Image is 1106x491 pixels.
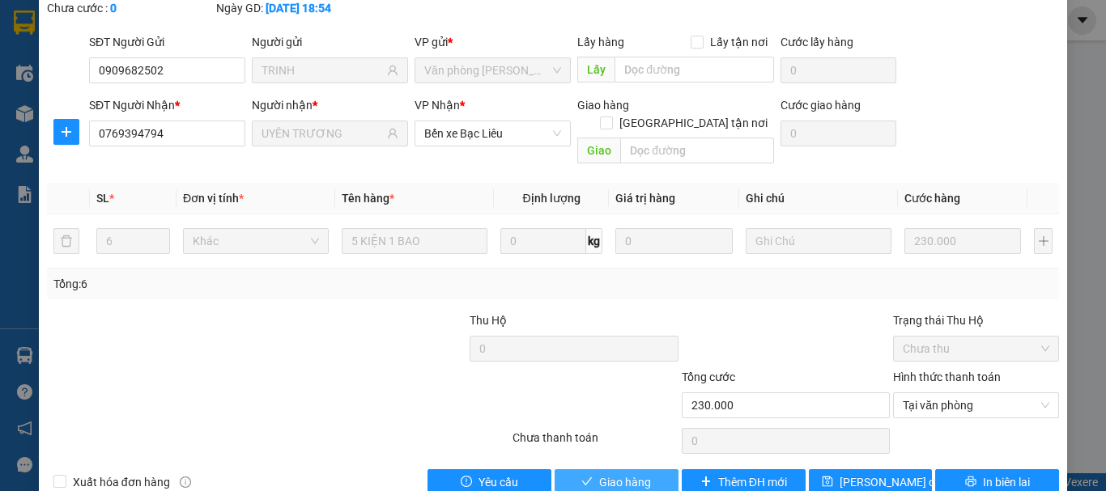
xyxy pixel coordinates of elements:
[615,57,774,83] input: Dọc đường
[193,229,319,253] span: Khác
[461,476,472,489] span: exclamation-circle
[577,99,629,112] span: Giao hàng
[718,473,787,491] span: Thêm ĐH mới
[89,33,245,51] div: SĐT Người Gửi
[904,228,1021,254] input: 0
[893,370,1001,383] label: Hình thức thanh toán
[53,228,79,254] button: delete
[252,96,408,114] div: Người nhận
[822,476,833,489] span: save
[266,2,331,15] b: [DATE] 18:54
[781,99,861,112] label: Cước giao hàng
[53,275,428,293] div: Tổng: 6
[66,473,177,491] span: Xuất hóa đơn hàng
[252,33,408,51] div: Người gửi
[893,311,1059,329] div: Trạng thái Thu Hộ
[781,57,896,83] input: Cước lấy hàng
[904,192,960,205] span: Cước hàng
[262,125,384,142] input: Tên người nhận
[342,192,394,205] span: Tên hàng
[424,121,561,146] span: Bến xe Bạc Liêu
[470,314,507,327] span: Thu Hộ
[613,114,774,132] span: [GEOGRAPHIC_DATA] tận nơi
[262,61,384,79] input: Tên người gửi
[781,121,896,146] input: Cước giao hàng
[53,119,79,145] button: plus
[586,228,602,254] span: kg
[983,473,1030,491] span: In biên lai
[424,58,561,83] span: Văn phòng Hồ Chí Minh
[183,192,244,205] span: Đơn vị tính
[479,473,518,491] span: Yêu cầu
[342,228,487,254] input: VD: Bàn, Ghế
[415,99,460,112] span: VP Nhận
[746,228,891,254] input: Ghi Chú
[110,2,117,15] b: 0
[415,33,571,51] div: VP gửi
[840,473,993,491] span: [PERSON_NAME] chuyển hoàn
[965,476,976,489] span: printer
[89,96,245,114] div: SĐT Người Nhận
[704,33,774,51] span: Lấy tận nơi
[781,36,853,49] label: Cước lấy hàng
[96,192,109,205] span: SL
[1034,228,1053,254] button: plus
[387,65,398,76] span: user
[903,393,1049,417] span: Tại văn phòng
[700,476,712,489] span: plus
[180,476,191,488] span: info-circle
[522,192,580,205] span: Định lượng
[615,228,732,254] input: 0
[577,36,624,49] span: Lấy hàng
[903,337,1049,361] span: Chưa thu
[577,57,615,83] span: Lấy
[739,183,898,214] th: Ghi chú
[54,125,79,138] span: plus
[599,473,651,491] span: Giao hàng
[620,138,774,163] input: Dọc đường
[511,429,680,457] div: Chưa thanh toán
[682,370,735,383] span: Tổng cước
[387,128,398,139] span: user
[577,138,620,163] span: Giao
[615,192,675,205] span: Giá trị hàng
[581,476,593,489] span: check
